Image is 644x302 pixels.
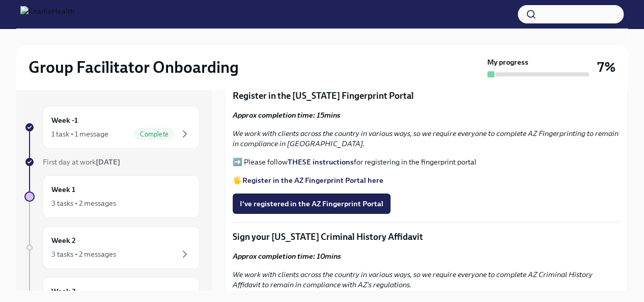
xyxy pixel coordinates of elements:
strong: Approx completion time: 15mins [233,111,341,120]
h6: Week 3 [51,286,76,297]
p: Register in the [US_STATE] Fingerprint Portal [233,90,619,102]
h6: Week 1 [51,184,75,195]
span: First day at work [43,157,120,167]
p: ➡️ Please follow for registering in the fingerprint portal [233,157,619,167]
a: Week 23 tasks • 2 messages [24,226,200,269]
a: Week -11 task • 1 messageComplete [24,106,200,149]
strong: [DATE] [96,157,120,167]
h3: 7% [597,58,615,76]
h2: Group Facilitator Onboarding [29,57,239,77]
h6: Week 2 [51,235,76,246]
h6: Week -1 [51,115,78,126]
p: 🖐️ [233,175,619,185]
strong: My progress [487,57,528,67]
div: 3 tasks • 2 messages [51,198,116,208]
em: We work with clients across the country in various ways, so we require everyone to complete AZ Fi... [233,129,619,148]
a: Register in the AZ Fingerprint Portal here [242,176,383,185]
div: 1 task • 1 message [51,129,108,139]
strong: Approx completion time: 10mins [233,252,341,261]
a: First day at work[DATE] [24,157,200,167]
p: Sign your [US_STATE] Criminal History Affidavit [233,231,619,243]
span: I've registered in the AZ Fingerprint Portal [240,199,383,209]
div: 3 tasks • 2 messages [51,249,116,259]
em: We work with clients across the country in various ways, so we require everyone to complete AZ Cr... [233,270,593,289]
img: CharlieHealth [20,6,74,22]
a: Week 13 tasks • 2 messages [24,175,200,218]
a: THESE instructions [288,157,354,167]
button: I've registered in the AZ Fingerprint Portal [233,194,390,214]
span: Complete [134,130,175,138]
